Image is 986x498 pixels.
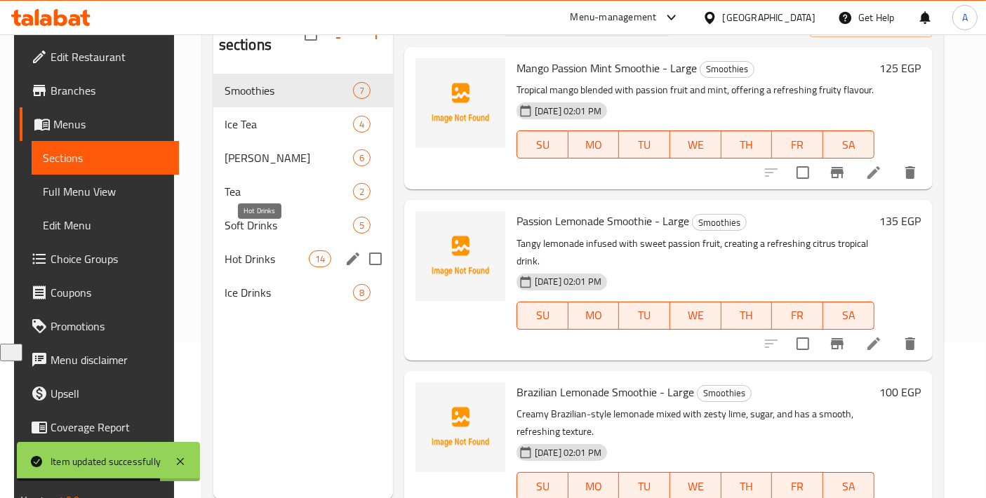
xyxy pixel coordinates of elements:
[880,382,921,402] h6: 100 EGP
[893,327,927,361] button: delete
[51,351,168,368] span: Menu disclaimer
[788,329,818,358] span: Select to update
[517,405,874,440] p: Creamy Brazilian-style lemonade mixed with zesty lime, sugar, and has a smooth, refreshing texture.
[51,454,161,469] div: Item updated successfully
[51,385,168,402] span: Upsell
[697,385,752,402] div: Smoothies
[20,343,179,377] a: Menu disclaimer
[517,382,694,403] span: Brazilian Lemonade Smoothie - Large
[20,410,179,444] a: Coverage Report
[727,476,767,497] span: TH
[574,476,614,497] span: MO
[723,10,815,25] div: [GEOGRAPHIC_DATA]
[829,476,869,497] span: SA
[865,335,882,352] a: Edit menu item
[962,10,968,25] span: A
[415,382,505,472] img: Brazilian Lemonade Smoothie - Large
[676,476,716,497] span: WE
[625,476,665,497] span: TU
[20,377,179,410] a: Upsell
[51,419,168,436] span: Coverage Report
[778,476,818,497] span: FR
[820,327,854,361] button: Branch-specific-item
[529,446,607,459] span: [DATE] 02:01 PM
[571,9,657,26] div: Menu-management
[523,476,563,497] span: SU
[698,385,751,401] span: Smoothies
[788,158,818,187] span: Select to update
